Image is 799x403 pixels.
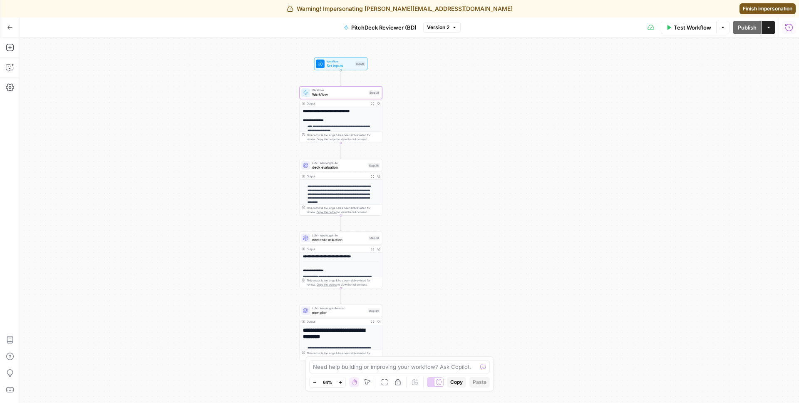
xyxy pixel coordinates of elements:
[307,206,380,214] div: This output is too large & has been abbreviated for review. to view the full content.
[340,216,342,231] g: Edge from step_28 to step_31
[307,102,367,106] div: Output
[327,59,353,63] span: Workflow
[340,143,342,158] g: Edge from step_21 to step_28
[300,377,382,390] div: EndOutput
[733,21,762,34] button: Publish
[307,247,367,251] div: Output
[368,163,380,168] div: Step 28
[351,23,417,32] span: PitchDeck Reviewer (BD)
[674,23,711,32] span: Test Workflow
[339,21,422,34] button: PitchDeck Reviewer (BD)
[369,90,380,95] div: Step 21
[369,236,380,241] div: Step 31
[447,377,466,388] button: Copy
[473,378,486,386] span: Paste
[327,63,353,68] span: Set Inputs
[307,319,367,323] div: Output
[312,237,367,243] span: content evaluation
[317,138,337,141] span: Copy the output
[312,161,366,165] span: LLM · Azure: gpt-4o
[661,21,716,34] button: Test Workflow
[307,351,380,360] div: This output is too large & has been abbreviated for review. to view the full content.
[307,174,367,178] div: Output
[355,62,365,67] div: Inputs
[300,57,382,70] div: WorkflowSet InputsInputs
[317,211,337,214] span: Copy the output
[739,3,796,14] a: Finish impersonation
[312,92,367,97] span: Workflow
[312,164,366,170] span: deck evaluation
[423,22,461,33] button: Version 2
[312,310,366,315] span: compiler
[312,306,366,310] span: LLM · Azure: gpt-4o-mini
[317,356,337,359] span: Copy the output
[368,308,380,313] div: Step 34
[450,378,463,386] span: Copy
[287,5,513,13] div: Warning! Impersonating [PERSON_NAME][EMAIL_ADDRESS][DOMAIN_NAME]
[469,377,490,388] button: Paste
[312,234,367,238] span: LLM · Azure: gpt-4o
[743,5,792,12] span: Finish impersonation
[307,133,380,142] div: This output is too large & has been abbreviated for review. to view the full content.
[312,88,367,92] span: Workflow
[340,288,342,303] g: Edge from step_31 to step_34
[738,23,757,32] span: Publish
[317,283,337,286] span: Copy the output
[307,279,380,287] div: This output is too large & has been abbreviated for review. to view the full content.
[427,24,449,31] span: Version 2
[340,70,342,86] g: Edge from start to step_21
[323,379,332,386] span: 64%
